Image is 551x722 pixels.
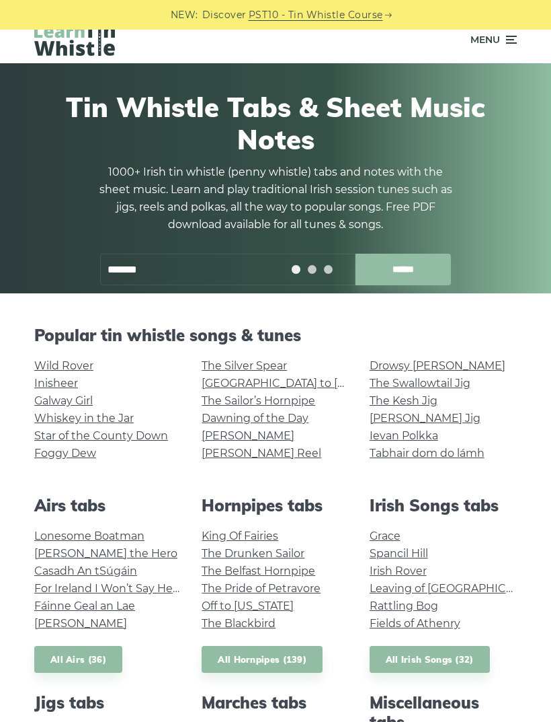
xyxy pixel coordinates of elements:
a: Galway Girl [34,394,93,407]
a: Irish Rover [370,565,427,577]
span: NEW: [171,7,198,23]
h2: Airs tabs [34,496,181,515]
a: Leaving of [GEOGRAPHIC_DATA] [370,582,543,595]
a: [PERSON_NAME] [34,617,127,630]
a: [PERSON_NAME] [202,429,294,442]
a: Drowsy [PERSON_NAME] [370,359,505,372]
a: All Irish Songs (32) [370,646,490,674]
a: The Drunken Sailor [202,547,304,560]
a: [PERSON_NAME] Reel [202,447,321,460]
a: Grace [370,530,400,542]
a: The Kesh Jig [370,394,437,407]
a: The Belfast Hornpipe [202,565,315,577]
a: The Pride of Petravore [202,582,321,595]
a: Tabhair dom do lámh [370,447,484,460]
span: Discover [202,7,247,23]
h2: Hornpipes tabs [202,496,349,515]
a: Spancil Hill [370,547,428,560]
h2: Marches tabs [202,693,349,713]
a: [GEOGRAPHIC_DATA] to [GEOGRAPHIC_DATA] [202,377,450,390]
a: Lonesome Boatman [34,530,144,542]
a: Foggy Dew [34,447,96,460]
a: Ievan Polkka [370,429,438,442]
span: Menu [470,23,500,57]
a: Dawning of the Day [202,412,308,425]
a: The Sailor’s Hornpipe [202,394,315,407]
a: PST10 - Tin Whistle Course [249,7,383,23]
a: King Of Fairies [202,530,278,542]
a: Wild Rover [34,359,93,372]
a: Inisheer [34,377,78,390]
a: All Airs (36) [34,646,122,674]
p: 1000+ Irish tin whistle (penny whistle) tabs and notes with the sheet music. Learn and play tradi... [94,164,457,233]
a: Star of the County Down [34,429,168,442]
h2: Jigs tabs [34,693,181,713]
h2: Irish Songs tabs [370,496,517,515]
a: For Ireland I Won’t Say Her Name [34,582,212,595]
a: Fáinne Geal an Lae [34,600,135,612]
a: Off to [US_STATE] [202,600,294,612]
a: [PERSON_NAME] Jig [370,412,480,425]
a: Fields of Athenry [370,617,460,630]
a: Rattling Bog [370,600,438,612]
a: Casadh An tSúgáin [34,565,137,577]
a: The Swallowtail Jig [370,377,470,390]
a: All Hornpipes (139) [202,646,323,674]
img: LearnTinWhistle.com [34,22,115,56]
a: Whiskey in the Jar [34,412,134,425]
a: [PERSON_NAME] the Hero [34,547,177,560]
a: The Silver Spear [202,359,287,372]
h1: Tin Whistle Tabs & Sheet Music Notes [34,91,517,155]
h2: Popular tin whistle songs & tunes [34,326,517,345]
a: The Blackbird [202,617,275,630]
